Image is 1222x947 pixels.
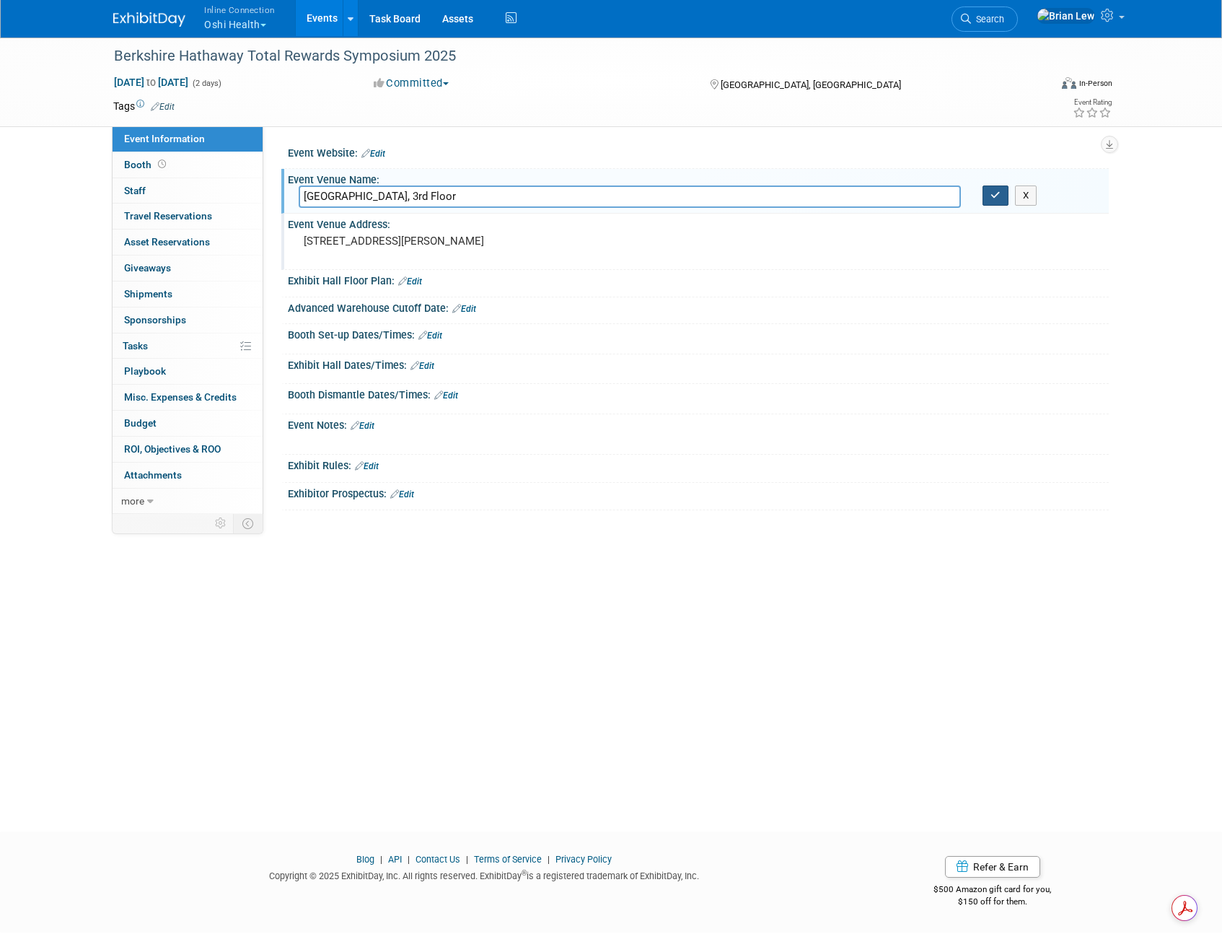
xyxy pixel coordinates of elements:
[971,14,1004,25] span: Search
[434,390,458,401] a: Edit
[945,856,1040,878] a: Refer & Earn
[113,12,185,27] img: ExhibitDay
[124,365,166,377] span: Playbook
[123,340,148,352] span: Tasks
[124,391,237,403] span: Misc. Expenses & Credits
[288,169,1109,187] div: Event Venue Name:
[410,361,434,371] a: Edit
[113,463,263,488] a: Attachments
[964,75,1112,97] div: Event Format
[124,210,212,222] span: Travel Reservations
[876,896,1109,908] div: $150 off for them.
[151,102,175,112] a: Edit
[124,469,182,481] span: Attachments
[288,270,1109,289] div: Exhibit Hall Floor Plan:
[288,483,1109,502] div: Exhibitor Prospectus:
[113,256,263,281] a: Giveaways
[124,159,169,170] span: Booth
[124,133,205,144] span: Event Information
[124,443,221,455] span: ROI, Objectives & ROO
[113,307,263,333] a: Sponsorships
[124,417,157,429] span: Budget
[113,385,263,410] a: Misc. Expenses & Credits
[113,204,263,229] a: Travel Reservations
[121,495,144,507] span: more
[522,869,527,877] sup: ®
[721,79,901,90] span: [GEOGRAPHIC_DATA], [GEOGRAPHIC_DATA]
[124,288,172,300] span: Shipments
[555,854,612,865] a: Privacy Policy
[288,354,1109,373] div: Exhibit Hall Dates/Times:
[369,76,454,91] button: Committed
[113,282,263,307] a: Shipments
[288,384,1109,403] div: Booth Dismantle Dates/Times:
[351,421,374,431] a: Edit
[404,854,413,865] span: |
[113,359,263,384] a: Playbook
[377,854,386,865] span: |
[208,514,234,533] td: Personalize Event Tab Strip
[113,99,175,113] td: Tags
[544,854,553,865] span: |
[288,455,1109,473] div: Exhibit Rules:
[113,411,263,436] a: Budget
[288,142,1109,161] div: Event Website:
[113,126,263,152] a: Event Information
[288,414,1109,433] div: Event Notes:
[113,152,263,178] a: Booth
[1015,186,1037,206] button: X
[356,854,374,865] a: Blog
[304,235,614,248] pre: [STREET_ADDRESS][PERSON_NAME]
[951,6,1018,32] a: Search
[288,214,1109,232] div: Event Venue Address:
[109,43,1027,69] div: Berkshire Hathaway Total Rewards Symposium 2025
[474,854,542,865] a: Terms of Service
[355,461,379,471] a: Edit
[191,79,221,88] span: (2 days)
[234,514,263,533] td: Toggle Event Tabs
[113,866,855,883] div: Copyright © 2025 ExhibitDay, Inc. All rights reserved. ExhibitDay is a registered trademark of Ex...
[124,314,186,326] span: Sponsorships
[876,874,1109,907] div: $500 Amazon gift card for you,
[113,437,263,462] a: ROI, Objectives & ROO
[204,2,275,17] span: Inline Connection
[1037,8,1095,24] img: Brian Lew
[155,159,169,170] span: Booth not reserved yet
[124,236,210,248] span: Asset Reservations
[1062,77,1076,89] img: Format-Inperson.png
[462,854,472,865] span: |
[288,297,1109,316] div: Advanced Warehouse Cutoff Date:
[144,77,158,88] span: to
[124,262,171,274] span: Giveaways
[1073,99,1112,106] div: Event Rating
[1078,78,1112,89] div: In-Person
[288,324,1109,343] div: Booth Set-up Dates/Times:
[418,331,442,341] a: Edit
[113,333,263,359] a: Tasks
[113,76,189,89] span: [DATE] [DATE]
[452,304,476,314] a: Edit
[113,489,263,514] a: more
[113,178,263,204] a: Staff
[124,185,146,196] span: Staff
[390,489,414,499] a: Edit
[388,854,402,865] a: API
[361,149,385,159] a: Edit
[416,854,460,865] a: Contact Us
[113,230,263,255] a: Asset Reservations
[398,276,422,287] a: Edit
